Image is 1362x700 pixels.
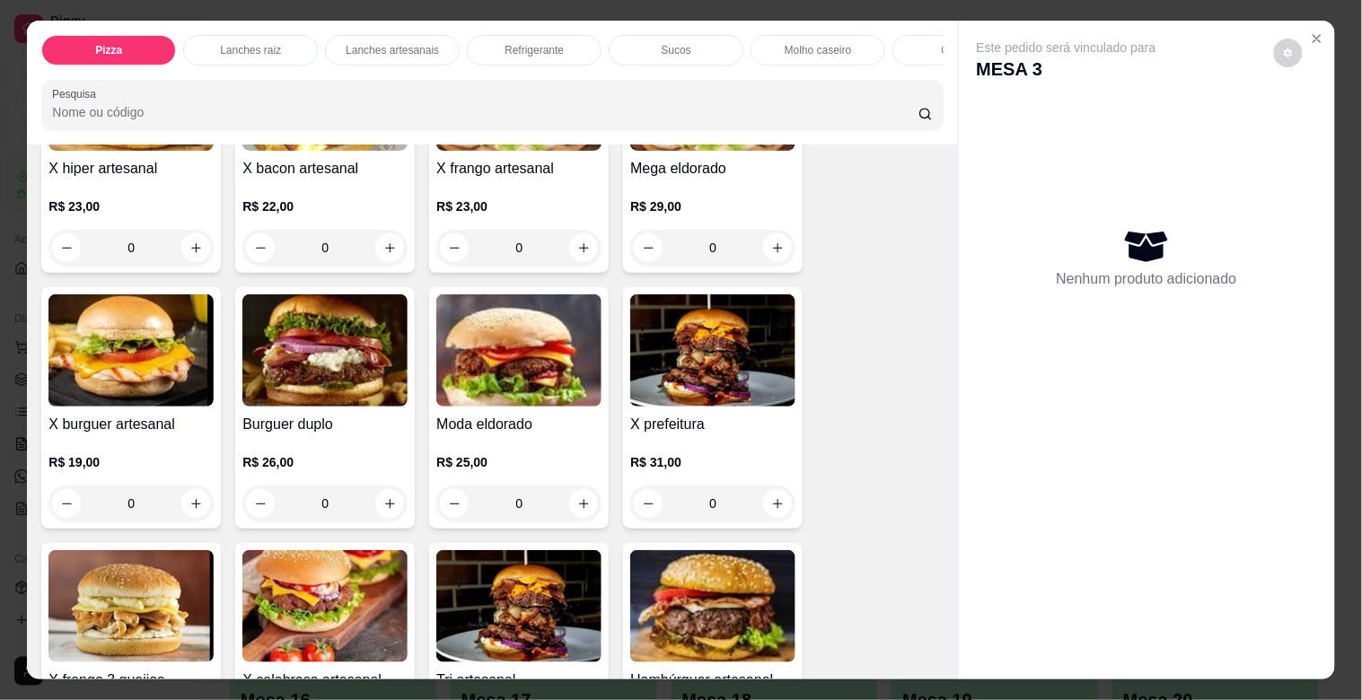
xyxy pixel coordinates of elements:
input: Pesquisa [52,103,918,121]
img: product-image [48,550,214,662]
h4: Hambúrguer artesanal [630,669,795,691]
p: Cerveja [942,43,979,57]
button: increase-product-quantity [763,489,792,518]
p: R$ 31,00 [630,453,795,471]
p: Molho caseiro [785,43,852,57]
h4: Moda eldorado [436,414,602,435]
p: Lanches raiz [220,43,281,57]
button: Close [1303,24,1331,53]
p: R$ 23,00 [48,197,214,215]
img: product-image [242,550,408,662]
h4: Tri artesanal [436,669,602,691]
h4: X hiper artesanal [48,158,214,179]
h4: X frango 3 queijos [48,669,214,691]
h4: X prefeitura [630,414,795,435]
p: Nenhum produto adicionado [1057,268,1237,290]
h4: Burguer duplo [242,414,408,435]
img: product-image [48,294,214,407]
p: Lanches artesanais [346,43,439,57]
p: MESA 3 [977,57,1156,82]
p: R$ 29,00 [630,197,795,215]
p: R$ 23,00 [436,197,602,215]
button: decrease-product-quantity [634,489,663,518]
p: R$ 26,00 [242,453,408,471]
button: decrease-product-quantity [1274,39,1303,67]
p: Pizza [95,43,122,57]
p: R$ 22,00 [242,197,408,215]
img: product-image [436,294,602,407]
h4: Mega eldorado [630,158,795,179]
p: Este pedido será vinculado para [977,39,1156,57]
h4: X calabresa artesanal [242,669,408,691]
img: product-image [630,294,795,407]
h4: X frango artesanal [436,158,602,179]
p: Sucos [662,43,691,57]
img: product-image [436,550,602,662]
p: Refrigerante [505,43,564,57]
img: product-image [242,294,408,407]
img: product-image [630,550,795,662]
h4: X bacon artesanal [242,158,408,179]
h4: X burguer artesanal [48,414,214,435]
label: Pesquisa [52,86,102,101]
p: R$ 25,00 [436,453,602,471]
p: R$ 19,00 [48,453,214,471]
